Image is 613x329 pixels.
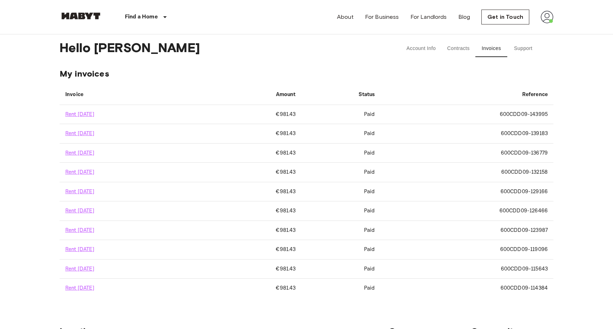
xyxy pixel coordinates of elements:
p: Find a Home [125,13,158,21]
td: Paid [301,163,380,182]
td: 600CDD09-123987 [380,221,553,240]
a: Rent [DATE] [65,111,94,118]
button: Contracts [441,40,475,57]
td: Paid [301,201,380,221]
td: Paid [301,221,380,240]
td: €981.43 [209,124,302,143]
img: avatar [541,11,553,23]
td: €981.43 [209,144,302,163]
td: 600CDD09-119096 [380,240,553,259]
td: Paid [301,105,380,124]
button: Account Info [401,40,442,57]
a: About [337,13,354,21]
td: Paid [301,240,380,259]
td: €981.43 [209,279,302,298]
td: €981.43 [209,163,302,182]
td: €981.43 [209,221,302,240]
a: Rent [DATE] [65,227,94,234]
td: Paid [301,124,380,143]
th: Reference [380,85,553,105]
a: Rent [DATE] [65,150,94,156]
a: Rent [DATE] [65,246,94,253]
th: Invoice [60,85,209,105]
td: 600CDD09-114384 [380,279,553,298]
td: 600CDD09-132158 [380,163,553,182]
button: Invoices [475,40,507,57]
td: €981.43 [209,260,302,279]
td: 600CDD09-143995 [380,105,553,124]
a: Rent [DATE] [65,169,94,175]
a: Blog [458,13,470,21]
td: 600CDD09-139183 [380,124,553,143]
td: €981.43 [209,105,302,124]
td: €981.43 [209,240,302,259]
td: Paid [301,182,380,201]
td: 600CDD09-129166 [380,182,553,201]
th: Amount [209,85,302,105]
td: 600CDD09-126466 [380,201,553,221]
a: Rent [DATE] [65,266,94,272]
span: My invoices [60,68,553,79]
td: €981.43 [209,201,302,221]
a: Rent [DATE] [65,207,94,214]
a: Get in Touch [481,10,529,24]
th: Status [301,85,380,105]
img: Habyt [60,12,102,19]
span: Hello [PERSON_NAME] [60,40,381,57]
a: For Landlords [410,13,447,21]
td: Paid [301,144,380,163]
td: €981.43 [209,182,302,201]
a: Rent [DATE] [65,188,94,195]
td: Paid [301,279,380,298]
td: Paid [301,260,380,279]
a: For Business [365,13,399,21]
a: Rent [DATE] [65,285,94,291]
td: 600CDD09-115643 [380,260,553,279]
button: Support [507,40,539,57]
a: Rent [DATE] [65,130,94,137]
td: 600CDD09-136779 [380,144,553,163]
